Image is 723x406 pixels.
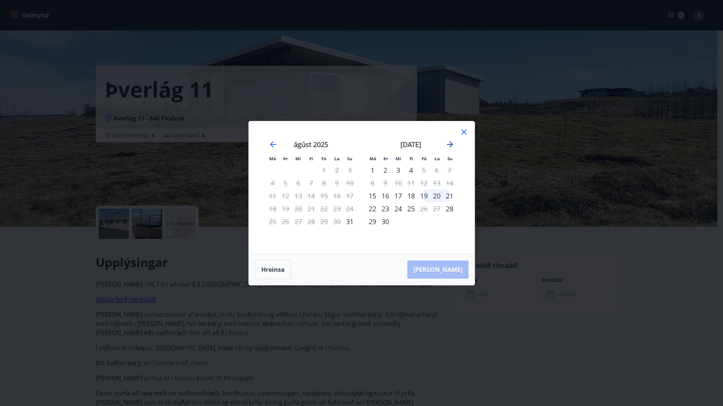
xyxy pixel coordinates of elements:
[379,202,392,215] td: Choose þriðjudagur, 23. september 2025 as your check-in date. It’s available.
[366,215,379,228] div: 29
[417,177,430,189] td: Not available. föstudagur, 12. september 2025
[379,189,392,202] div: 16
[366,164,379,177] div: 1
[266,202,279,215] td: Not available. mánudagur, 18. ágúst 2025
[422,156,427,161] small: Fö
[294,140,328,149] strong: ágúst 2025
[305,189,318,202] td: Not available. fimmtudagur, 14. ágúst 2025
[405,189,417,202] td: Choose fimmtudagur, 18. september 2025 as your check-in date. It’s available.
[392,202,405,215] td: Choose miðvikudagur, 24. september 2025 as your check-in date. It’s available.
[417,164,430,177] td: Not available. föstudagur, 5. september 2025
[321,156,326,161] small: Fö
[430,164,443,177] td: Not available. laugardagur, 6. september 2025
[279,202,292,215] td: Not available. þriðjudagur, 19. ágúst 2025
[330,215,343,228] td: Not available. laugardagur, 30. ágúst 2025
[258,130,465,245] div: Calendar
[305,177,318,189] td: Not available. fimmtudagur, 7. ágúst 2025
[255,260,291,279] button: Hreinsa
[334,156,340,161] small: La
[379,177,392,189] td: Not available. þriðjudagur, 9. september 2025
[417,202,430,215] div: Aðeins útritun í boði
[443,202,456,215] td: Choose sunnudagur, 28. september 2025 as your check-in date. It’s available.
[366,189,379,202] div: Aðeins innritun í boði
[318,215,330,228] td: Not available. föstudagur, 29. ágúst 2025
[383,156,388,161] small: Þr
[343,215,356,228] div: Aðeins innritun í boði
[405,202,417,215] td: Choose fimmtudagur, 25. september 2025 as your check-in date. It’s available.
[405,164,417,177] td: Choose fimmtudagur, 4. september 2025 as your check-in date. It’s available.
[417,202,430,215] td: Not available. föstudagur, 26. september 2025
[369,156,376,161] small: Má
[379,189,392,202] td: Choose þriðjudagur, 16. september 2025 as your check-in date. It’s available.
[392,177,405,189] td: Not available. miðvikudagur, 10. september 2025
[366,202,379,215] div: 22
[443,164,456,177] td: Not available. sunnudagur, 7. september 2025
[366,202,379,215] td: Choose mánudagur, 22. september 2025 as your check-in date. It’s available.
[266,177,279,189] td: Not available. mánudagur, 4. ágúst 2025
[392,189,405,202] td: Choose miðvikudagur, 17. september 2025 as your check-in date. It’s available.
[379,202,392,215] div: 23
[279,177,292,189] td: Not available. þriðjudagur, 5. ágúst 2025
[343,215,356,228] td: Choose sunnudagur, 31. ágúst 2025 as your check-in date. It’s available.
[366,164,379,177] td: Choose mánudagur, 1. september 2025 as your check-in date. It’s available.
[392,164,405,177] td: Choose miðvikudagur, 3. september 2025 as your check-in date. It’s available.
[318,202,330,215] td: Not available. föstudagur, 22. ágúst 2025
[269,156,276,161] small: Má
[318,189,330,202] td: Not available. föstudagur, 15. ágúst 2025
[379,215,392,228] div: 30
[330,164,343,177] td: Not available. laugardagur, 2. ágúst 2025
[347,156,352,161] small: Su
[417,189,430,202] td: Choose föstudagur, 19. september 2025 as your check-in date. It’s available.
[430,177,443,189] td: Not available. laugardagur, 13. september 2025
[443,189,456,202] div: 21
[443,189,456,202] td: Choose sunnudagur, 21. september 2025 as your check-in date. It’s available.
[343,202,356,215] td: Not available. sunnudagur, 24. ágúst 2025
[405,202,417,215] div: 25
[445,140,455,149] div: Move forward to switch to the next month.
[443,202,456,215] div: Aðeins innritun í boði
[305,215,318,228] td: Not available. fimmtudagur, 28. ágúst 2025
[379,164,392,177] td: Choose þriðjudagur, 2. september 2025 as your check-in date. It’s available.
[379,215,392,228] td: Choose þriðjudagur, 30. september 2025 as your check-in date. It’s available.
[279,215,292,228] td: Not available. þriðjudagur, 26. ágúst 2025
[396,156,401,161] small: Mi
[405,177,417,189] td: Not available. fimmtudagur, 11. september 2025
[405,164,417,177] div: 4
[430,189,443,202] td: Choose laugardagur, 20. september 2025 as your check-in date. It’s available.
[417,164,430,177] div: Aðeins útritun í boði
[266,215,279,228] td: Not available. mánudagur, 25. ágúst 2025
[292,215,305,228] td: Not available. miðvikudagur, 27. ágúst 2025
[343,189,356,202] td: Not available. sunnudagur, 17. ágúst 2025
[434,156,440,161] small: La
[343,164,356,177] td: Not available. sunnudagur, 3. ágúst 2025
[430,189,443,202] div: 20
[305,202,318,215] td: Not available. fimmtudagur, 21. ágúst 2025
[295,156,301,161] small: Mi
[292,202,305,215] td: Not available. miðvikudagur, 20. ágúst 2025
[366,215,379,228] td: Choose mánudagur, 29. september 2025 as your check-in date. It’s available.
[405,189,417,202] div: 18
[443,177,456,189] td: Not available. sunnudagur, 14. september 2025
[318,177,330,189] td: Not available. föstudagur, 8. ágúst 2025
[292,189,305,202] td: Not available. miðvikudagur, 13. ágúst 2025
[366,177,379,189] td: Not available. mánudagur, 8. september 2025
[417,189,430,202] div: 19
[309,156,313,161] small: Fi
[330,202,343,215] td: Not available. laugardagur, 23. ágúst 2025
[343,177,356,189] td: Not available. sunnudagur, 10. ágúst 2025
[379,164,392,177] div: 2
[392,189,405,202] div: 17
[268,140,278,149] div: Move backward to switch to the previous month.
[410,156,413,161] small: Fi
[292,177,305,189] td: Not available. miðvikudagur, 6. ágúst 2025
[330,189,343,202] td: Not available. laugardagur, 16. ágúst 2025
[330,177,343,189] td: Not available. laugardagur, 9. ágúst 2025
[392,164,405,177] div: 3
[279,189,292,202] td: Not available. þriðjudagur, 12. ágúst 2025
[430,202,443,215] td: Not available. laugardagur, 27. september 2025
[366,189,379,202] td: Choose mánudagur, 15. september 2025 as your check-in date. It’s available.
[392,202,405,215] div: 24
[266,189,279,202] td: Not available. mánudagur, 11. ágúst 2025
[318,164,330,177] td: Not available. föstudagur, 1. ágúst 2025
[400,140,421,149] strong: [DATE]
